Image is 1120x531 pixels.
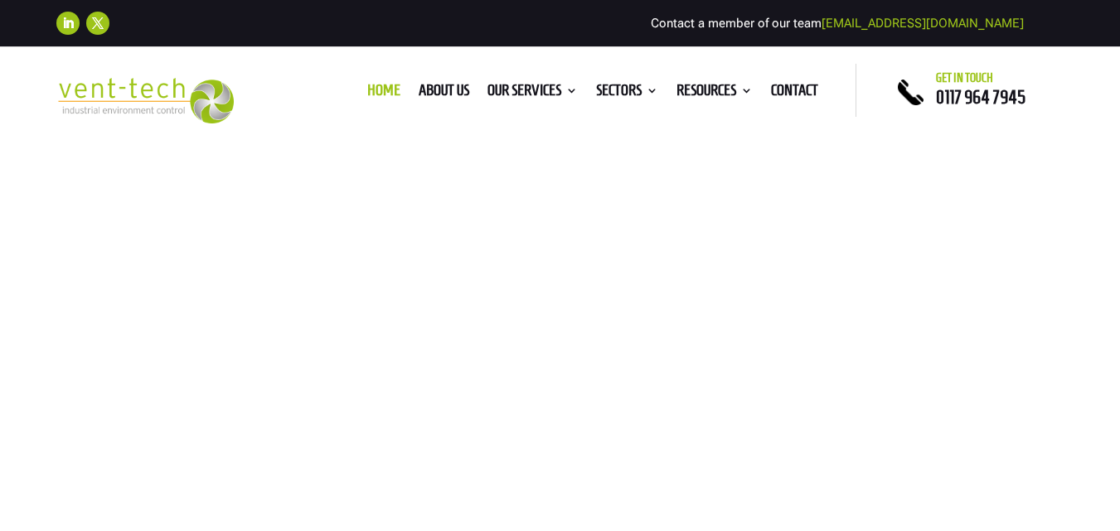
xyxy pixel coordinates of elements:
[771,84,818,103] a: Contact
[936,87,1025,107] a: 0117 964 7945
[676,84,753,103] a: Resources
[596,84,658,103] a: Sectors
[936,71,993,84] span: Get in touch
[86,12,109,35] a: Follow on X
[419,84,469,103] a: About us
[651,16,1024,31] span: Contact a member of our team
[822,16,1024,31] a: [EMAIL_ADDRESS][DOMAIN_NAME]
[487,84,578,103] a: Our Services
[367,84,400,103] a: Home
[56,78,234,123] img: 2023-09-27T08_35_16.549ZVENT-TECH---Clear-background
[56,12,80,35] a: Follow on LinkedIn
